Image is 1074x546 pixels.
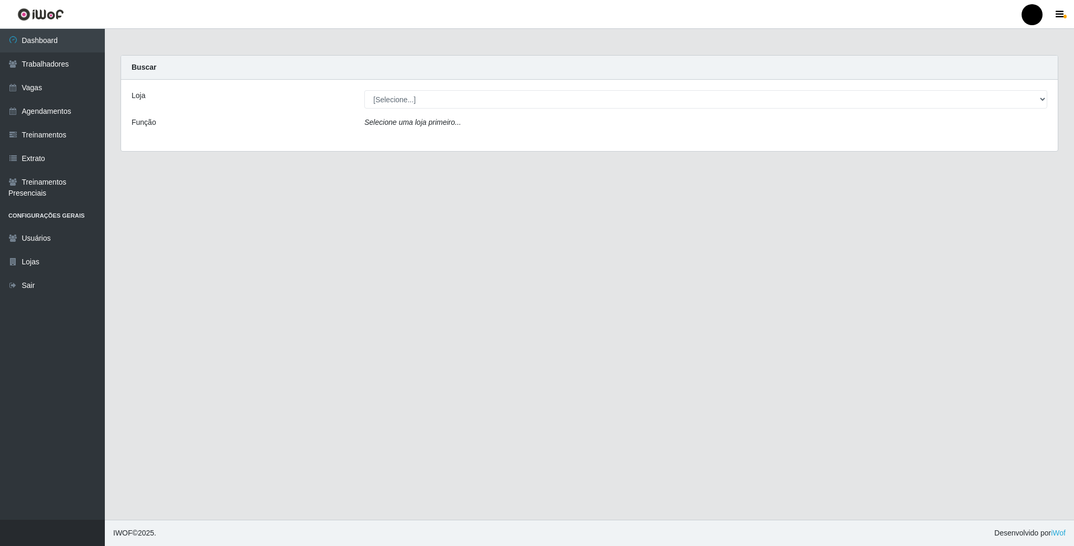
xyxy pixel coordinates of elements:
span: Desenvolvido por [994,528,1066,539]
a: iWof [1051,529,1066,537]
img: CoreUI Logo [17,8,64,21]
label: Loja [132,90,145,101]
span: IWOF [113,529,133,537]
label: Função [132,117,156,128]
strong: Buscar [132,63,156,71]
i: Selecione uma loja primeiro... [364,118,461,126]
span: © 2025 . [113,528,156,539]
